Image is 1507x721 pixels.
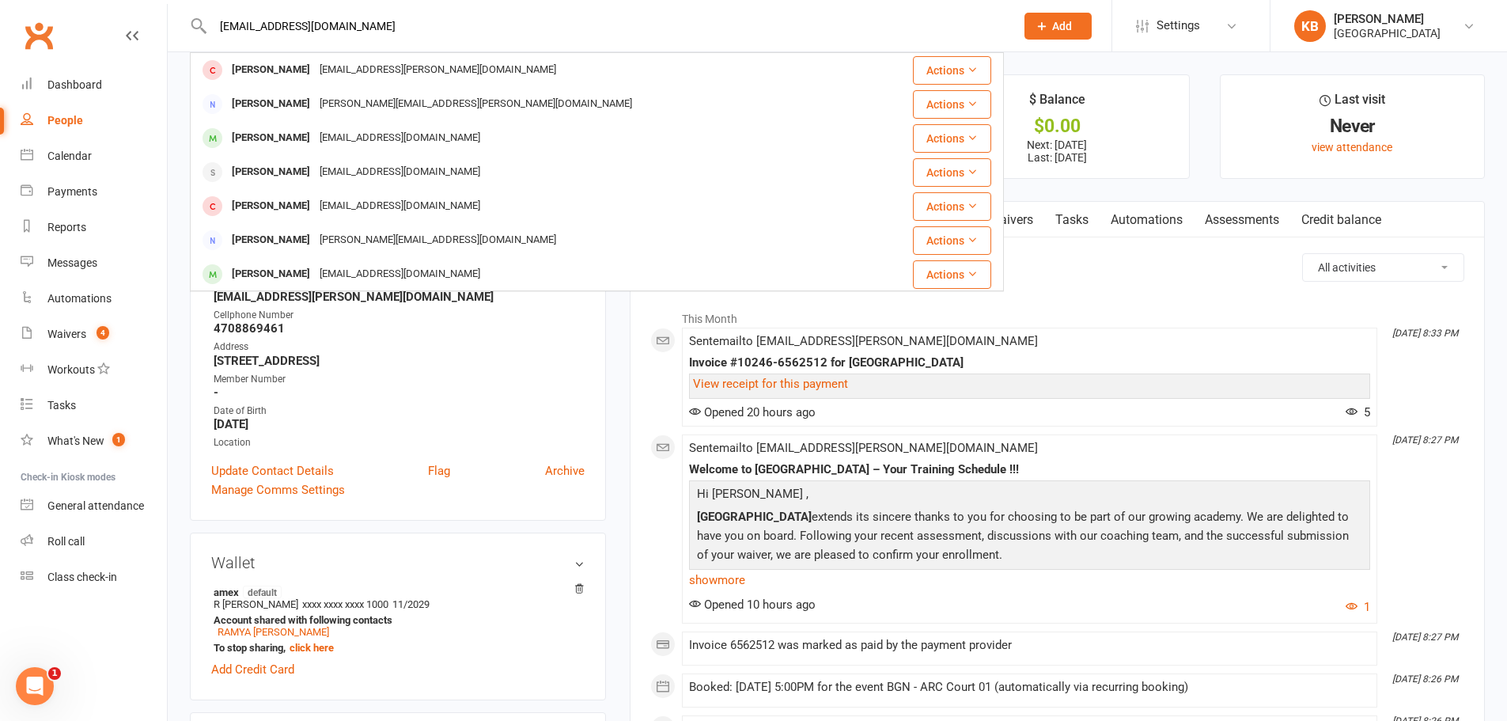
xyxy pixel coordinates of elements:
[689,441,1038,455] span: Sent email to [EMAIL_ADDRESS][PERSON_NAME][DOMAIN_NAME]
[428,461,450,480] a: Flag
[1024,13,1092,40] button: Add
[1157,8,1200,44] span: Settings
[47,221,86,233] div: Reports
[650,302,1464,328] li: This Month
[21,488,167,524] a: General attendance kiosk mode
[227,263,315,286] div: [PERSON_NAME]
[211,554,585,571] h3: Wallet
[227,161,315,184] div: [PERSON_NAME]
[913,90,991,119] button: Actions
[47,434,104,447] div: What's New
[1334,12,1441,26] div: [PERSON_NAME]
[48,667,61,680] span: 1
[545,461,585,480] a: Archive
[214,290,585,304] strong: [EMAIL_ADDRESS][PERSON_NAME][DOMAIN_NAME]
[1346,598,1370,617] button: 1
[214,642,577,654] strong: To stop sharing,
[214,417,585,431] strong: [DATE]
[19,16,59,55] a: Clubworx
[21,174,167,210] a: Payments
[940,139,1175,164] p: Next: [DATE] Last: [DATE]
[16,667,54,705] iframe: Intercom live chat
[913,226,991,255] button: Actions
[1334,26,1441,40] div: [GEOGRAPHIC_DATA]
[1290,202,1392,238] a: Credit balance
[315,127,485,150] div: [EMAIL_ADDRESS][DOMAIN_NAME]
[47,328,86,340] div: Waivers
[689,639,1370,652] div: Invoice 6562512 was marked as paid by the payment provider
[21,317,167,352] a: Waivers 4
[227,59,315,82] div: [PERSON_NAME]
[1194,202,1290,238] a: Assessments
[693,377,848,391] a: View receipt for this payment
[650,253,1464,278] h3: Activity
[214,614,577,626] strong: Account shared with following contacts
[689,405,816,419] span: Opened 20 hours ago
[47,399,76,412] div: Tasks
[214,340,585,355] div: Address
[21,388,167,423] a: Tasks
[697,510,812,524] span: [GEOGRAPHIC_DATA]
[21,103,167,139] a: People
[392,598,430,610] span: 11/2029
[211,660,294,679] a: Add Credit Card
[214,586,577,598] strong: amex
[47,150,92,162] div: Calendar
[689,598,816,612] span: Opened 10 hours ago
[21,524,167,560] a: Roll call
[21,210,167,245] a: Reports
[47,363,95,376] div: Workouts
[214,372,585,387] div: Member Number
[978,202,1044,238] a: Waivers
[315,195,485,218] div: [EMAIL_ADDRESS][DOMAIN_NAME]
[1392,434,1458,446] i: [DATE] 8:27 PM
[940,118,1175,135] div: $0.00
[21,245,167,281] a: Messages
[227,93,315,116] div: [PERSON_NAME]
[21,281,167,317] a: Automations
[21,139,167,174] a: Calendar
[208,15,1004,37] input: Search...
[1044,202,1100,238] a: Tasks
[211,583,585,656] li: R [PERSON_NAME]
[693,507,1366,568] p: extends its sincere thanks to you for choosing to be part of our growing academy. We are delighte...
[211,480,345,499] a: Manage Comms Settings
[21,67,167,103] a: Dashboard
[97,326,109,340] span: 4
[214,404,585,419] div: Date of Birth
[1029,89,1085,118] div: $ Balance
[693,484,1366,507] p: Hi [PERSON_NAME] ,
[1320,89,1385,118] div: Last visit
[913,124,991,153] button: Actions
[1392,328,1458,339] i: [DATE] 8:33 PM
[913,260,991,289] button: Actions
[1052,20,1072,32] span: Add
[243,586,282,598] span: default
[227,127,315,150] div: [PERSON_NAME]
[290,642,334,654] a: click here
[1235,118,1470,135] div: Never
[689,569,1370,591] a: show more
[218,626,329,638] a: RAMYA [PERSON_NAME]
[1100,202,1194,238] a: Automations
[47,78,102,91] div: Dashboard
[214,308,585,323] div: Cellphone Number
[214,321,585,336] strong: 4708869461
[21,560,167,595] a: Class kiosk mode
[315,161,485,184] div: [EMAIL_ADDRESS][DOMAIN_NAME]
[913,192,991,221] button: Actions
[689,356,1370,370] div: Invoice #10246-6562512 for [GEOGRAPHIC_DATA]
[211,461,334,480] a: Update Contact Details
[227,229,315,252] div: [PERSON_NAME]
[315,93,637,116] div: [PERSON_NAME][EMAIL_ADDRESS][PERSON_NAME][DOMAIN_NAME]
[302,598,388,610] span: xxxx xxxx xxxx 1000
[315,229,561,252] div: [PERSON_NAME][EMAIL_ADDRESS][DOMAIN_NAME]
[689,463,1370,476] div: Welcome to [GEOGRAPHIC_DATA] – Your Training Schedule !!!
[47,571,117,583] div: Class check-in
[214,435,585,450] div: Location
[214,354,585,368] strong: [STREET_ADDRESS]
[1392,632,1458,643] i: [DATE] 8:27 PM
[112,433,125,446] span: 1
[21,352,167,388] a: Workouts
[21,423,167,459] a: What's New1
